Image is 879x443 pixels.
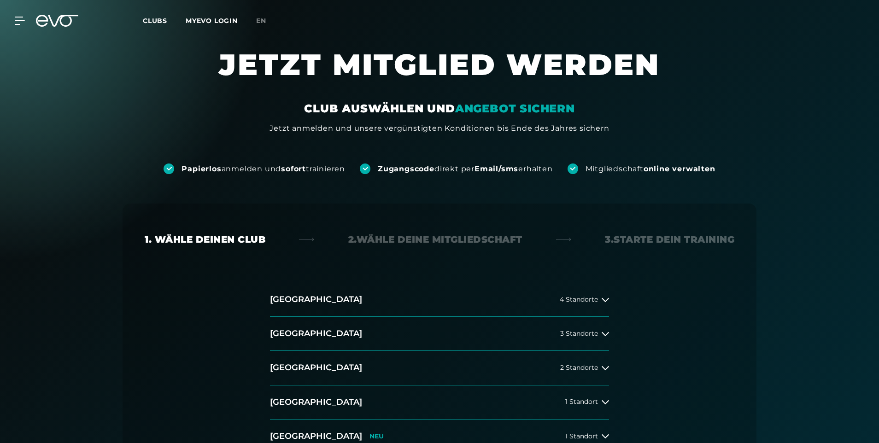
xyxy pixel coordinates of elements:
[378,164,434,173] strong: Zugangscode
[565,433,598,440] span: 1 Standort
[270,351,609,385] button: [GEOGRAPHIC_DATA]2 Standorte
[605,233,734,246] div: 3. Starte dein Training
[256,17,266,25] span: en
[163,46,716,101] h1: JETZT MITGLIED WERDEN
[182,164,345,174] div: anmelden und trainieren
[455,102,575,115] em: ANGEBOT SICHERN
[369,432,384,440] p: NEU
[270,294,362,305] h2: [GEOGRAPHIC_DATA]
[348,233,522,246] div: 2. Wähle deine Mitgliedschaft
[560,330,598,337] span: 3 Standorte
[270,385,609,420] button: [GEOGRAPHIC_DATA]1 Standort
[256,16,277,26] a: en
[270,283,609,317] button: [GEOGRAPHIC_DATA]4 Standorte
[565,398,598,405] span: 1 Standort
[270,362,362,373] h2: [GEOGRAPHIC_DATA]
[560,296,598,303] span: 4 Standorte
[560,364,598,371] span: 2 Standorte
[270,396,362,408] h2: [GEOGRAPHIC_DATA]
[186,17,238,25] a: MYEVO LOGIN
[304,101,574,116] div: CLUB AUSWÄHLEN UND
[143,17,167,25] span: Clubs
[644,164,715,173] strong: online verwalten
[586,164,715,174] div: Mitgliedschaft
[145,233,265,246] div: 1. Wähle deinen Club
[475,164,518,173] strong: Email/sms
[270,328,362,339] h2: [GEOGRAPHIC_DATA]
[270,431,362,442] h2: [GEOGRAPHIC_DATA]
[270,123,609,134] div: Jetzt anmelden und unsere vergünstigten Konditionen bis Ende des Jahres sichern
[270,317,609,351] button: [GEOGRAPHIC_DATA]3 Standorte
[378,164,552,174] div: direkt per erhalten
[143,16,186,25] a: Clubs
[281,164,306,173] strong: sofort
[182,164,221,173] strong: Papierlos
